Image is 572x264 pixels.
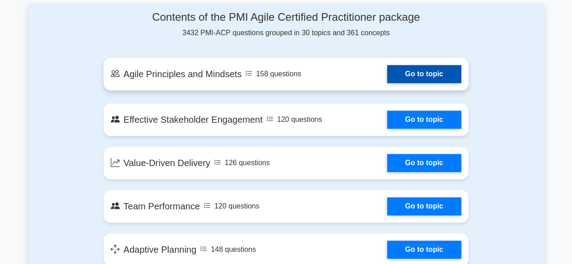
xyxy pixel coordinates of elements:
[104,11,468,24] h4: Contents of the PMI Agile Certified Practitioner package
[387,154,461,172] a: Go to topic
[387,65,461,83] a: Go to topic
[387,241,461,259] a: Go to topic
[104,11,468,38] div: 3432 PMI-ACP questions grouped in 30 topics and 361 concepts
[387,197,461,215] a: Go to topic
[387,111,461,129] a: Go to topic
